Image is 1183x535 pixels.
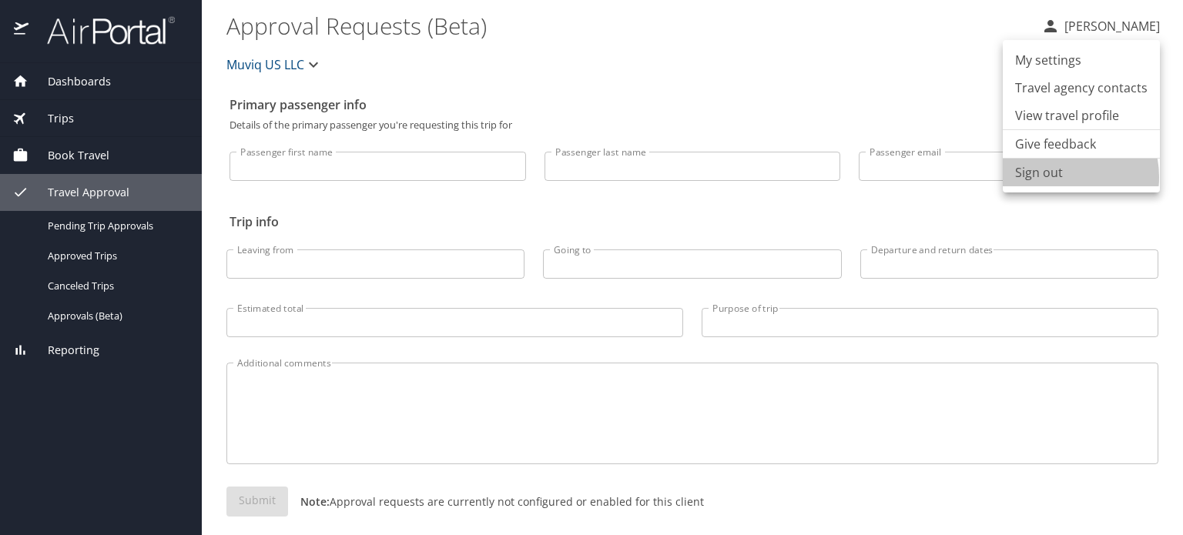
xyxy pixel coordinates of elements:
li: Sign out [1003,159,1160,186]
a: View travel profile [1003,102,1160,129]
a: Travel agency contacts [1003,74,1160,102]
a: Give feedback [1015,135,1096,153]
a: My settings [1003,46,1160,74]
